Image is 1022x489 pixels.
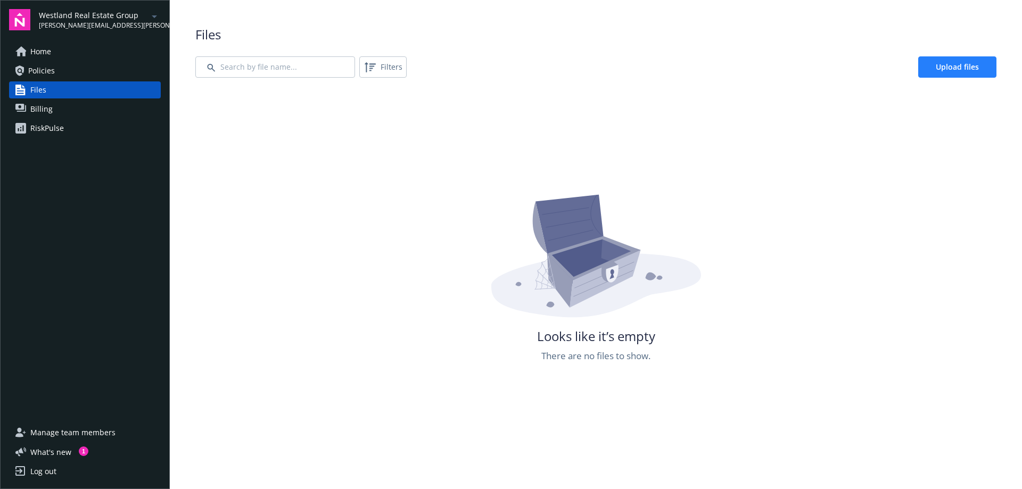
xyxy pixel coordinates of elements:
[9,9,30,30] img: navigator-logo.svg
[918,56,996,78] a: Upload files
[361,59,405,76] span: Filters
[9,62,161,79] a: Policies
[30,101,53,118] span: Billing
[79,446,88,456] div: 1
[9,424,161,441] a: Manage team members
[9,446,88,458] button: What's new1
[39,21,148,30] span: [PERSON_NAME][EMAIL_ADDRESS][PERSON_NAME][DOMAIN_NAME]
[39,9,161,30] button: Westland Real Estate Group[PERSON_NAME][EMAIL_ADDRESS][PERSON_NAME][DOMAIN_NAME]arrowDropDown
[541,349,650,363] span: There are no files to show.
[195,56,355,78] input: Search by file name...
[537,327,655,345] span: Looks like it’s empty
[39,10,148,21] span: Westland Real Estate Group
[28,62,55,79] span: Policies
[9,43,161,60] a: Home
[195,26,996,44] span: Files
[9,120,161,137] a: RiskPulse
[30,446,71,458] span: What ' s new
[30,424,116,441] span: Manage team members
[9,101,161,118] a: Billing
[381,61,402,72] span: Filters
[30,81,46,98] span: Files
[359,56,407,78] button: Filters
[30,463,56,480] div: Log out
[936,62,979,72] span: Upload files
[30,120,64,137] div: RiskPulse
[30,43,51,60] span: Home
[148,10,161,22] a: arrowDropDown
[9,81,161,98] a: Files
